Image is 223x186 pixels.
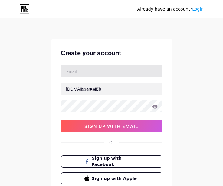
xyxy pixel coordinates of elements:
[61,65,162,77] input: Email
[109,139,114,146] div: Or
[61,155,162,168] button: Sign up with Facebook
[192,7,204,12] a: Login
[92,175,139,182] span: Sign up with Apple
[61,48,162,58] div: Create your account
[66,86,101,92] div: [DOMAIN_NAME]/
[61,120,162,132] button: sign up with email
[92,155,139,168] span: Sign up with Facebook
[61,83,162,95] input: username
[61,172,162,184] button: Sign up with Apple
[137,6,204,12] div: Already have an account?
[84,124,139,129] span: sign up with email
